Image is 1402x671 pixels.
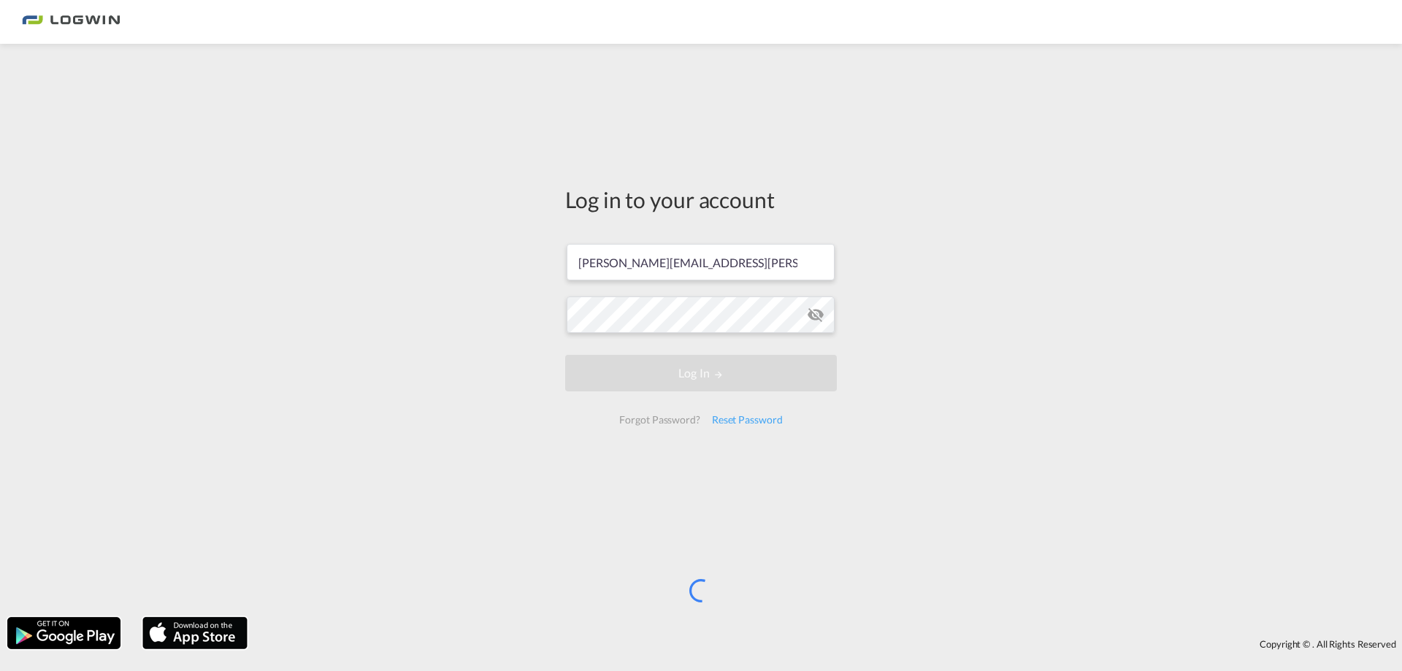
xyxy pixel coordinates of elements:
[141,616,249,651] img: apple.png
[22,6,120,39] img: bc73a0e0d8c111efacd525e4c8ad7d32.png
[565,184,837,215] div: Log in to your account
[6,616,122,651] img: google.png
[567,244,835,280] input: Enter email/phone number
[706,407,789,433] div: Reset Password
[255,632,1402,656] div: Copyright © . All Rights Reserved
[807,306,824,323] md-icon: icon-eye-off
[613,407,705,433] div: Forgot Password?
[565,355,837,391] button: LOGIN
